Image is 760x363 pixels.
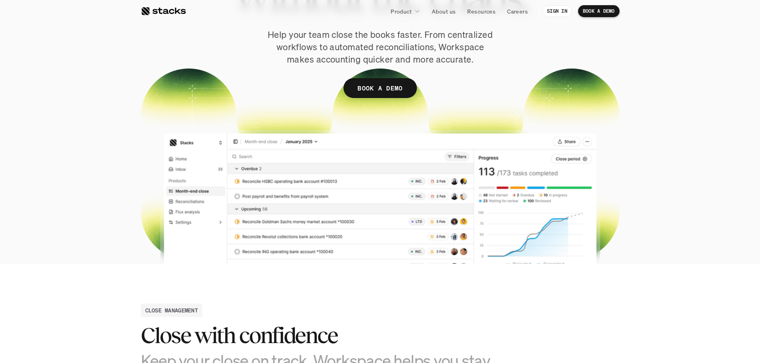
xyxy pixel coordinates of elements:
p: Careers [507,7,528,16]
a: SIGN IN [542,5,572,17]
a: About us [427,4,460,18]
h2: Close with confidence [141,323,500,348]
p: SIGN IN [547,8,567,14]
a: Resources [462,4,500,18]
p: BOOK A DEMO [583,8,615,14]
p: Resources [467,7,495,16]
a: Privacy Policy [94,152,129,157]
p: Help your team close the books faster. From centralized workflows to automated reconciliations, W... [265,29,496,65]
a: BOOK A DEMO [578,5,620,17]
p: Product [391,7,412,16]
p: About us [432,7,456,16]
p: BOOK A DEMO [357,82,403,94]
a: BOOK A DEMO [343,78,417,98]
a: Careers [502,4,533,18]
h2: CLOSE MANAGEMENT [145,306,198,314]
